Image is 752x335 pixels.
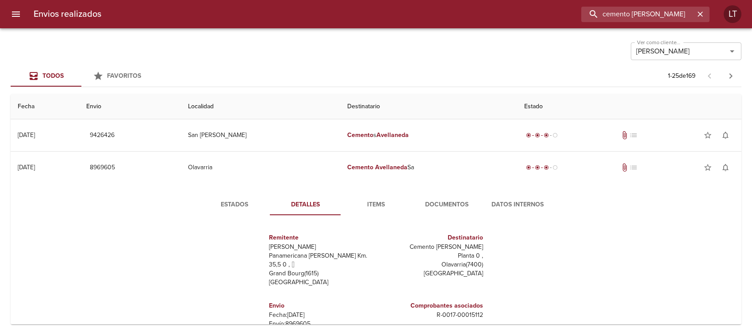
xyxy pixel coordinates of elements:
[181,119,340,151] td: San [PERSON_NAME]
[346,199,406,210] span: Items
[18,164,35,171] div: [DATE]
[269,251,372,269] p: Panamericana [PERSON_NAME] Km. 35,5 0 ,  
[380,243,483,251] p: Cemento [PERSON_NAME]
[668,72,695,80] p: 1 - 25 de 169
[42,72,64,80] span: Todos
[724,5,741,23] div: LT
[380,233,483,243] h6: Destinatario
[380,269,483,278] p: [GEOGRAPHIC_DATA]
[11,65,152,87] div: Tabs Envios
[620,163,629,172] span: Tiene documentos adjuntos
[535,165,540,170] span: radio_button_checked
[552,165,558,170] span: radio_button_unchecked
[544,133,549,138] span: radio_button_checked
[181,94,340,119] th: Localidad
[703,131,712,140] span: star_border
[340,119,517,151] td: s
[717,126,734,144] button: Activar notificaciones
[629,163,638,172] span: No tiene pedido asociado
[380,260,483,269] p: Olavarria ( 7400 )
[269,243,372,251] p: [PERSON_NAME]
[269,311,372,320] p: Fecha: [DATE]
[204,199,265,210] span: Estados
[720,65,741,87] span: Pagina siguiente
[535,133,540,138] span: radio_button_checked
[269,301,372,311] h6: Envio
[380,311,483,320] p: R - 0017 - 00015112
[90,130,115,141] span: 9426426
[552,133,558,138] span: radio_button_unchecked
[269,233,372,243] h6: Remitente
[181,152,340,183] td: Olavarria
[375,164,407,171] em: Avellaneda
[107,72,141,80] span: Favoritos
[11,94,79,119] th: Fecha
[544,165,549,170] span: radio_button_checked
[581,7,694,22] input: buscar
[340,94,517,119] th: Destinatario
[269,278,372,287] p: [GEOGRAPHIC_DATA]
[524,163,560,172] div: En viaje
[269,320,372,328] p: Envío: 8969605
[487,199,548,210] span: Datos Internos
[376,131,409,139] em: Avellaneda
[380,251,483,260] p: Planta 0 ,
[721,131,730,140] span: notifications_none
[275,199,335,210] span: Detalles
[18,131,35,139] div: [DATE]
[34,7,101,21] h6: Envios realizados
[724,5,741,23] div: Abrir información de usuario
[699,159,717,176] button: Agregar a favoritos
[90,162,115,173] span: 8969605
[340,152,517,183] td: Sa
[699,71,720,80] span: Pagina anterior
[199,194,553,215] div: Tabs detalle de guia
[699,126,717,144] button: Agregar a favoritos
[620,131,629,140] span: Tiene documentos adjuntos
[717,159,734,176] button: Activar notificaciones
[726,45,738,57] button: Abrir
[517,94,741,119] th: Estado
[380,301,483,311] h6: Comprobantes asociados
[347,131,373,139] em: Cemento
[79,94,180,119] th: Envio
[721,163,730,172] span: notifications_none
[703,163,712,172] span: star_border
[347,164,373,171] em: Cemento
[269,269,372,278] p: Grand Bourg ( 1615 )
[86,160,119,176] button: 8969605
[5,4,27,25] button: menu
[86,127,118,144] button: 9426426
[417,199,477,210] span: Documentos
[524,131,560,140] div: En viaje
[526,133,531,138] span: radio_button_checked
[526,165,531,170] span: radio_button_checked
[629,131,638,140] span: No tiene pedido asociado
